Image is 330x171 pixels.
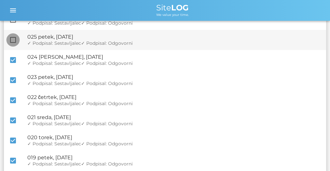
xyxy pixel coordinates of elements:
[27,34,321,40] div: 025 petek, [DATE]
[171,3,189,12] b: LOG
[9,6,17,14] i: menu
[27,80,81,86] span: ✓ Podpisal: Sestavljalec
[81,60,133,66] span: ✓ Podpisal: Odgovorni
[297,140,330,171] iframe: Chat Widget
[81,141,133,147] span: ✓ Podpisal: Odgovorni
[27,74,321,80] div: 023 petek, [DATE]
[156,13,189,17] span: We value your time.
[27,161,81,167] span: ✓ Podpisal: Sestavljalec
[27,40,81,46] span: ✓ Podpisal: Sestavljalec
[81,40,133,46] span: ✓ Podpisal: Odgovorni
[81,121,133,127] span: ✓ Podpisal: Odgovorni
[81,101,133,106] span: ✓ Podpisal: Odgovorni
[27,134,321,140] div: 020 torek, [DATE]
[27,20,81,26] span: ✓ Podpisal: Sestavljalec
[81,80,133,86] span: ✓ Podpisal: Odgovorni
[27,54,321,60] div: 024 [PERSON_NAME], [DATE]
[27,94,321,100] div: 022 četrtek, [DATE]
[27,101,81,106] span: ✓ Podpisal: Sestavljalec
[27,141,81,147] span: ✓ Podpisal: Sestavljalec
[27,154,321,161] div: 019 petek, [DATE]
[27,114,321,120] div: 021 sreda, [DATE]
[27,121,81,127] span: ✓ Podpisal: Sestavljalec
[156,3,189,12] span: Site
[297,140,330,171] div: Pripomoček za klepet
[81,161,133,167] span: ✓ Podpisal: Odgovorni
[81,20,133,26] span: ✓ Podpisal: Odgovorni
[27,60,81,66] span: ✓ Podpisal: Sestavljalec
